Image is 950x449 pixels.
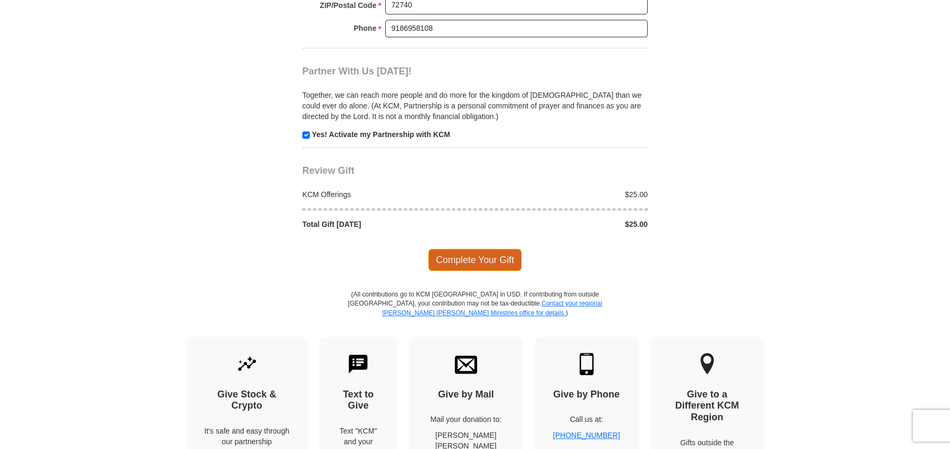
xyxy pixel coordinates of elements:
[302,90,648,122] p: Together, we can reach more people and do more for the kingdom of [DEMOGRAPHIC_DATA] than we coul...
[347,290,603,336] p: (All contributions go to KCM [GEOGRAPHIC_DATA] in USD. If contributing from outside [GEOGRAPHIC_D...
[297,219,476,230] div: Total Gift [DATE]
[428,249,522,271] span: Complete Your Gift
[427,414,505,425] p: Mail your donation to:
[455,353,477,375] img: envelope.svg
[575,353,598,375] img: mobile.svg
[553,431,620,439] a: [PHONE_NUMBER]
[354,21,377,36] strong: Phone
[382,300,602,316] a: Contact your regional [PERSON_NAME] [PERSON_NAME] Ministries office for details.
[475,219,654,230] div: $25.00
[553,389,620,401] h4: Give by Phone
[553,414,620,425] p: Call us at:
[312,130,450,139] strong: Yes! Activate my Partnership with KCM
[302,165,354,176] span: Review Gift
[347,353,369,375] img: text-to-give.svg
[297,189,476,200] div: KCM Offerings
[236,353,258,375] img: give-by-stock.svg
[668,389,746,423] h4: Give to a Different KCM Region
[427,389,505,401] h4: Give by Mail
[475,189,654,200] div: $25.00
[205,389,290,412] h4: Give Stock & Crypto
[700,353,715,375] img: other-region
[338,389,379,412] h4: Text to Give
[302,66,412,77] span: Partner With Us [DATE]!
